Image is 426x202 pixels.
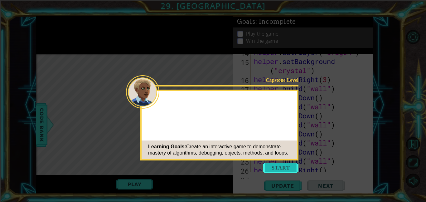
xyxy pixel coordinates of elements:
span: Learning Goals: [148,144,186,149]
div: Options [2,25,424,31]
button: Start [263,163,298,173]
div: Move To ... [2,14,424,19]
div: Delete [2,19,424,25]
div: Sort New > Old [2,8,424,14]
div: Capstone Level [259,77,298,83]
div: Sign out [2,31,424,36]
div: Move To ... [2,42,424,47]
span: Create an interactive game to demonstrate mastery of algorithms, debugging, objects, methods, and... [148,144,288,155]
div: Sort A > Z [2,2,424,8]
div: Rename [2,36,424,42]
